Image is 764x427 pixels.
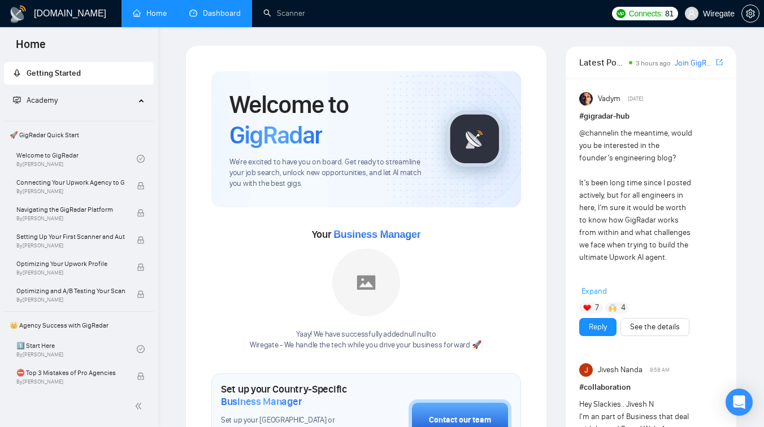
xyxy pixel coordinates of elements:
[742,9,759,18] span: setting
[589,321,607,333] a: Reply
[16,215,125,222] span: By [PERSON_NAME]
[579,363,593,377] img: Jivesh Nanda
[189,8,241,18] a: dashboardDashboard
[628,94,643,104] span: [DATE]
[665,7,674,20] span: 81
[16,231,125,242] span: Setting Up Your First Scanner and Auto-Bidder
[229,89,428,150] h1: Welcome to
[595,302,599,313] span: 7
[446,111,503,167] img: gigradar-logo.png
[726,389,753,416] div: Open Intercom Messenger
[579,318,617,336] button: Reply
[716,57,723,68] a: export
[332,249,400,316] img: placeholder.png
[16,204,125,215] span: Navigating the GigRadar Platform
[620,318,689,336] button: See the details
[16,146,137,171] a: Welcome to GigRadarBy[PERSON_NAME]
[583,304,591,312] img: ❤️
[636,59,671,67] span: 3 hours ago
[9,5,27,23] img: logo
[579,92,593,106] img: Vadym
[13,96,21,104] span: fund-projection-screen
[617,9,626,18] img: upwork-logo.png
[5,124,153,146] span: 🚀 GigRadar Quick Start
[13,95,58,105] span: Academy
[16,242,125,249] span: By [PERSON_NAME]
[598,93,620,105] span: Vadym
[137,182,145,190] span: lock
[16,177,125,188] span: Connecting Your Upwork Agency to GigRadar
[629,7,663,20] span: Connects:
[716,58,723,67] span: export
[137,263,145,271] span: lock
[16,188,125,195] span: By [PERSON_NAME]
[16,378,125,385] span: By [PERSON_NAME]
[137,209,145,217] span: lock
[16,258,125,269] span: Optimizing Your Upwork Profile
[7,36,55,60] span: Home
[5,314,153,337] span: 👑 Agency Success with GigRadar
[250,329,483,351] div: Yaay! We have successfully added null null to
[137,290,145,298] span: lock
[137,345,145,353] span: check-circle
[609,304,617,312] img: 🙌
[27,68,81,78] span: Getting Started
[688,10,696,18] span: user
[579,110,723,123] h1: # gigradar-hub
[221,383,352,408] h1: Set up your Country-Specific
[741,5,759,23] button: setting
[675,57,714,69] a: Join GigRadar Slack Community
[16,297,125,303] span: By [PERSON_NAME]
[581,286,607,296] span: Expand
[579,128,613,138] span: @channel
[579,381,723,394] h1: # collaboration
[137,372,145,380] span: lock
[16,367,125,378] span: ⛔ Top 3 Mistakes of Pro Agencies
[630,321,680,333] a: See the details
[621,302,626,313] span: 4
[221,395,302,408] span: Business Manager
[229,120,322,150] span: GigRadar
[27,95,58,105] span: Academy
[134,400,146,412] span: double-left
[133,8,167,18] a: homeHome
[137,155,145,163] span: check-circle
[650,365,670,375] span: 9:58 AM
[16,337,137,361] a: 1️⃣ Start HereBy[PERSON_NAME]
[333,229,420,240] span: Business Manager
[16,269,125,276] span: By [PERSON_NAME]
[598,364,643,376] span: Jivesh Nanda
[250,340,483,351] p: Wiregate - We handle the tech while you drive your business forward 🚀 .
[137,236,145,244] span: lock
[13,69,21,77] span: rocket
[16,285,125,297] span: Optimizing and A/B Testing Your Scanner for Better Results
[229,157,428,189] span: We're excited to have you on board. Get ready to streamline your job search, unlock new opportuni...
[579,55,626,69] span: Latest Posts from the GigRadar Community
[4,62,154,85] li: Getting Started
[741,9,759,18] a: setting
[263,8,305,18] a: searchScanner
[312,228,421,241] span: Your
[429,414,491,426] div: Contact our team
